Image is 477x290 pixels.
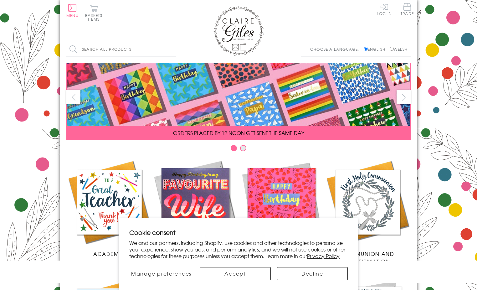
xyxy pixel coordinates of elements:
a: Birthdays [238,159,325,257]
input: English [364,47,368,51]
button: Carousel Page 2 [240,145,246,151]
a: Log In [377,3,392,15]
p: Choose a language: [310,46,362,52]
a: Privacy Policy [307,252,340,260]
p: We and our partners, including Shopify, use cookies and other technologies to personalize your ex... [129,240,348,259]
a: New Releases [152,159,238,257]
button: Manage preferences [129,267,193,280]
label: Welsh [390,46,408,52]
span: 0 items [88,13,102,22]
span: ORDERS PLACED BY 12 NOON GET SENT THE SAME DAY [173,129,304,137]
input: Search [170,42,176,56]
label: English [364,46,388,52]
a: Communion and Confirmation [325,159,411,265]
button: Accept [200,267,270,280]
button: Decline [277,267,348,280]
button: Menu [66,4,79,17]
button: Carousel Page 1 (Current Slide) [231,145,237,151]
button: next [397,90,411,104]
img: Claire Giles Greetings Cards [213,6,264,56]
button: Basket0 items [85,5,102,21]
span: Communion and Confirmation [341,250,394,265]
span: Trade [401,3,414,15]
input: Search all products [66,42,176,56]
span: Manage preferences [131,270,192,277]
h2: Cookie consent [129,228,348,237]
span: Academic [93,250,126,257]
a: Academic [66,159,152,257]
button: prev [66,90,80,104]
div: Carousel Pagination [66,145,411,154]
span: Menu [66,13,79,18]
input: Welsh [390,47,394,51]
a: Trade [401,3,414,17]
